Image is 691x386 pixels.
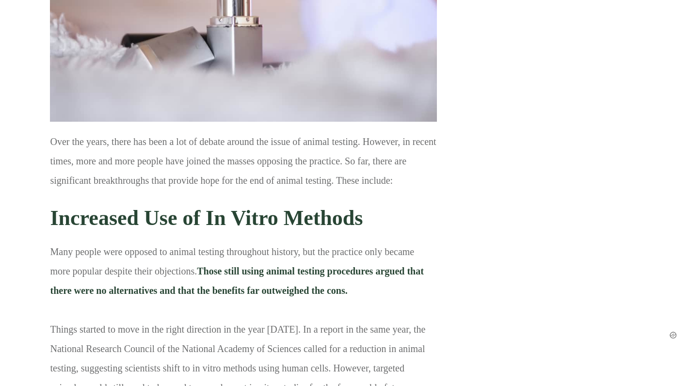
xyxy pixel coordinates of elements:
img: ezoic [669,331,677,339]
strong: Increased Use of In Vitro Methods [50,206,363,230]
iframe: Advertisement [523,39,669,330]
span: Those still using animal testing procedures argued that there were no alternatives and that the b... [50,266,424,296]
p: Over the years, there has been a lot of debate around the issue of animal testing. However, in re... [50,132,436,197]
